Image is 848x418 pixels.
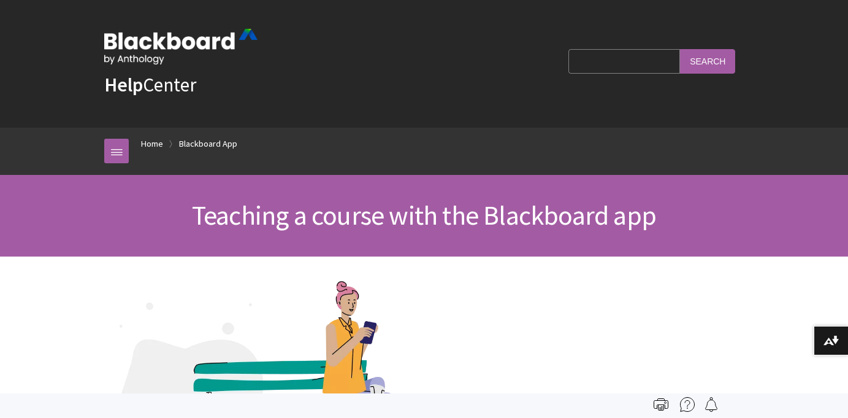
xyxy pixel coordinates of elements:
a: HelpCenter [104,72,196,97]
strong: Help [104,72,143,97]
img: Follow this page [704,397,719,412]
a: Home [141,136,163,152]
input: Search [680,49,735,73]
a: Blackboard App [179,136,237,152]
img: Print [654,397,668,412]
span: Teaching a course with the Blackboard app [192,198,656,232]
img: More help [680,397,695,412]
img: Blackboard by Anthology [104,29,258,64]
